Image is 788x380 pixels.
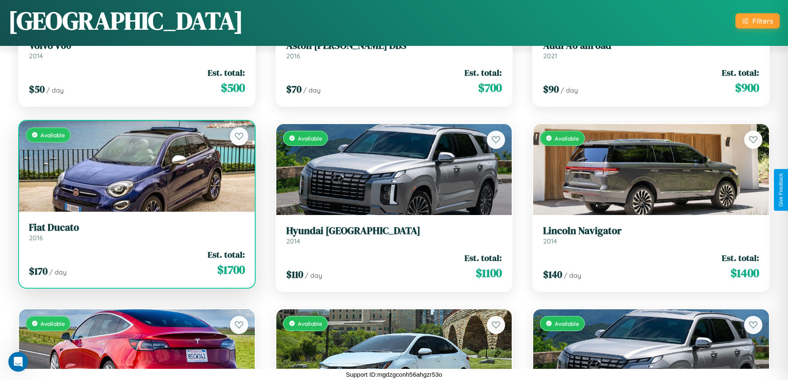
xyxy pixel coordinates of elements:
[346,369,442,380] p: Support ID: mgdzgconh56ahgzr53o
[752,17,773,25] div: Filters
[217,261,245,278] span: $ 1700
[8,352,28,372] iframe: Intercom live chat
[286,268,303,281] span: $ 110
[543,40,759,52] h3: Audi A6 allroad
[476,265,502,281] span: $ 1100
[286,225,502,245] a: Hyundai [GEOGRAPHIC_DATA]2014
[286,82,302,96] span: $ 70
[29,264,48,278] span: $ 170
[46,86,64,94] span: / day
[29,40,245,52] h3: Volvo V60
[286,225,502,237] h3: Hyundai [GEOGRAPHIC_DATA]
[465,67,502,79] span: Est. total:
[560,86,578,94] span: / day
[305,271,322,280] span: / day
[221,79,245,96] span: $ 500
[298,135,322,142] span: Available
[8,4,243,38] h1: [GEOGRAPHIC_DATA]
[29,82,45,96] span: $ 50
[208,249,245,261] span: Est. total:
[49,268,67,276] span: / day
[731,265,759,281] span: $ 1400
[555,135,579,142] span: Available
[722,252,759,264] span: Est. total:
[543,237,557,245] span: 2014
[735,13,780,29] button: Filters
[543,225,759,237] h3: Lincoln Navigator
[298,320,322,327] span: Available
[564,271,581,280] span: / day
[286,40,502,60] a: Aston [PERSON_NAME] DBS2016
[286,40,502,52] h3: Aston [PERSON_NAME] DBS
[41,320,65,327] span: Available
[735,79,759,96] span: $ 900
[478,79,502,96] span: $ 700
[543,268,562,281] span: $ 140
[29,52,43,60] span: 2014
[543,82,559,96] span: $ 90
[722,67,759,79] span: Est. total:
[465,252,502,264] span: Est. total:
[29,234,43,242] span: 2016
[208,67,245,79] span: Est. total:
[29,222,245,234] h3: Fiat Ducato
[303,86,321,94] span: / day
[29,222,245,242] a: Fiat Ducato2016
[555,320,579,327] span: Available
[41,131,65,139] span: Available
[286,52,300,60] span: 2016
[286,237,300,245] span: 2014
[778,173,784,207] div: Give Feedback
[29,40,245,60] a: Volvo V602014
[543,40,759,60] a: Audi A6 allroad2021
[543,225,759,245] a: Lincoln Navigator2014
[543,52,557,60] span: 2021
